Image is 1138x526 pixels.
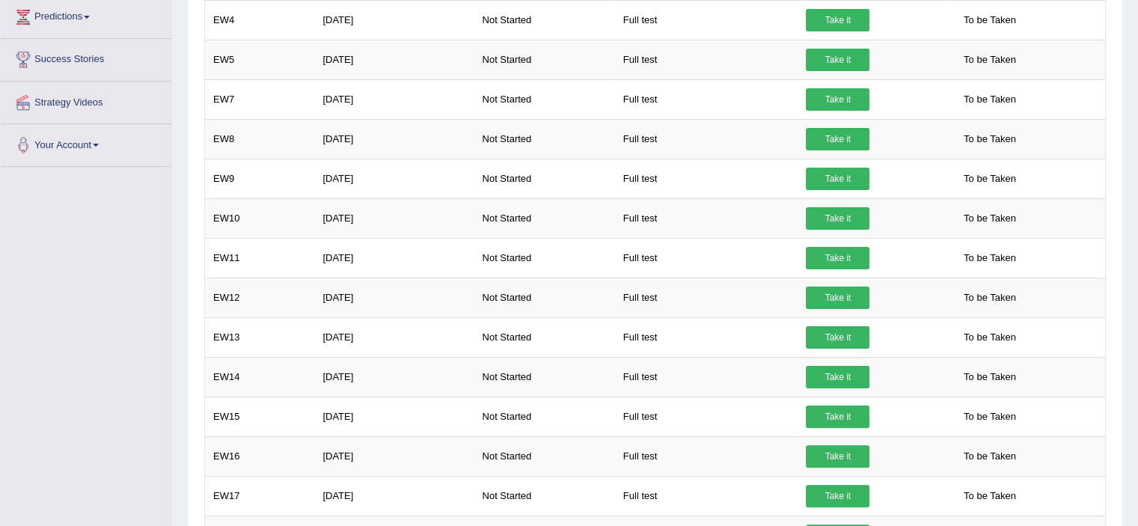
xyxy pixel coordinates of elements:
[615,476,798,516] td: Full test
[314,79,474,119] td: [DATE]
[956,88,1024,111] span: To be Taken
[615,278,798,317] td: Full test
[314,159,474,198] td: [DATE]
[474,436,614,476] td: Not Started
[615,357,798,397] td: Full test
[205,238,315,278] td: EW11
[474,317,614,357] td: Not Started
[474,278,614,317] td: Not Started
[474,476,614,516] td: Not Started
[615,159,798,198] td: Full test
[956,9,1024,31] span: To be Taken
[615,317,798,357] td: Full test
[615,436,798,476] td: Full test
[205,198,315,238] td: EW10
[1,39,171,76] a: Success Stories
[1,82,171,119] a: Strategy Videos
[314,40,474,79] td: [DATE]
[956,485,1024,507] span: To be Taken
[314,476,474,516] td: [DATE]
[314,317,474,357] td: [DATE]
[806,366,869,388] a: Take it
[956,326,1024,349] span: To be Taken
[956,49,1024,71] span: To be Taken
[474,79,614,119] td: Not Started
[806,207,869,230] a: Take it
[205,159,315,198] td: EW9
[615,397,798,436] td: Full test
[806,287,869,309] a: Take it
[806,247,869,269] a: Take it
[314,119,474,159] td: [DATE]
[956,128,1024,150] span: To be Taken
[956,168,1024,190] span: To be Taken
[956,207,1024,230] span: To be Taken
[806,168,869,190] a: Take it
[205,40,315,79] td: EW5
[474,357,614,397] td: Not Started
[956,247,1024,269] span: To be Taken
[205,436,315,476] td: EW16
[615,40,798,79] td: Full test
[806,406,869,428] a: Take it
[205,119,315,159] td: EW8
[474,40,614,79] td: Not Started
[314,278,474,317] td: [DATE]
[474,159,614,198] td: Not Started
[956,366,1024,388] span: To be Taken
[806,49,869,71] a: Take it
[956,406,1024,428] span: To be Taken
[205,357,315,397] td: EW14
[806,88,869,111] a: Take it
[205,476,315,516] td: EW17
[314,357,474,397] td: [DATE]
[806,326,869,349] a: Take it
[806,485,869,507] a: Take it
[205,397,315,436] td: EW15
[474,119,614,159] td: Not Started
[806,445,869,468] a: Take it
[956,445,1024,468] span: To be Taken
[205,79,315,119] td: EW7
[615,79,798,119] td: Full test
[615,119,798,159] td: Full test
[205,278,315,317] td: EW12
[806,128,869,150] a: Take it
[474,238,614,278] td: Not Started
[205,317,315,357] td: EW13
[474,397,614,436] td: Not Started
[474,198,614,238] td: Not Started
[806,9,869,31] a: Take it
[1,124,171,162] a: Your Account
[314,436,474,476] td: [DATE]
[956,287,1024,309] span: To be Taken
[615,198,798,238] td: Full test
[314,397,474,436] td: [DATE]
[314,238,474,278] td: [DATE]
[615,238,798,278] td: Full test
[314,198,474,238] td: [DATE]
